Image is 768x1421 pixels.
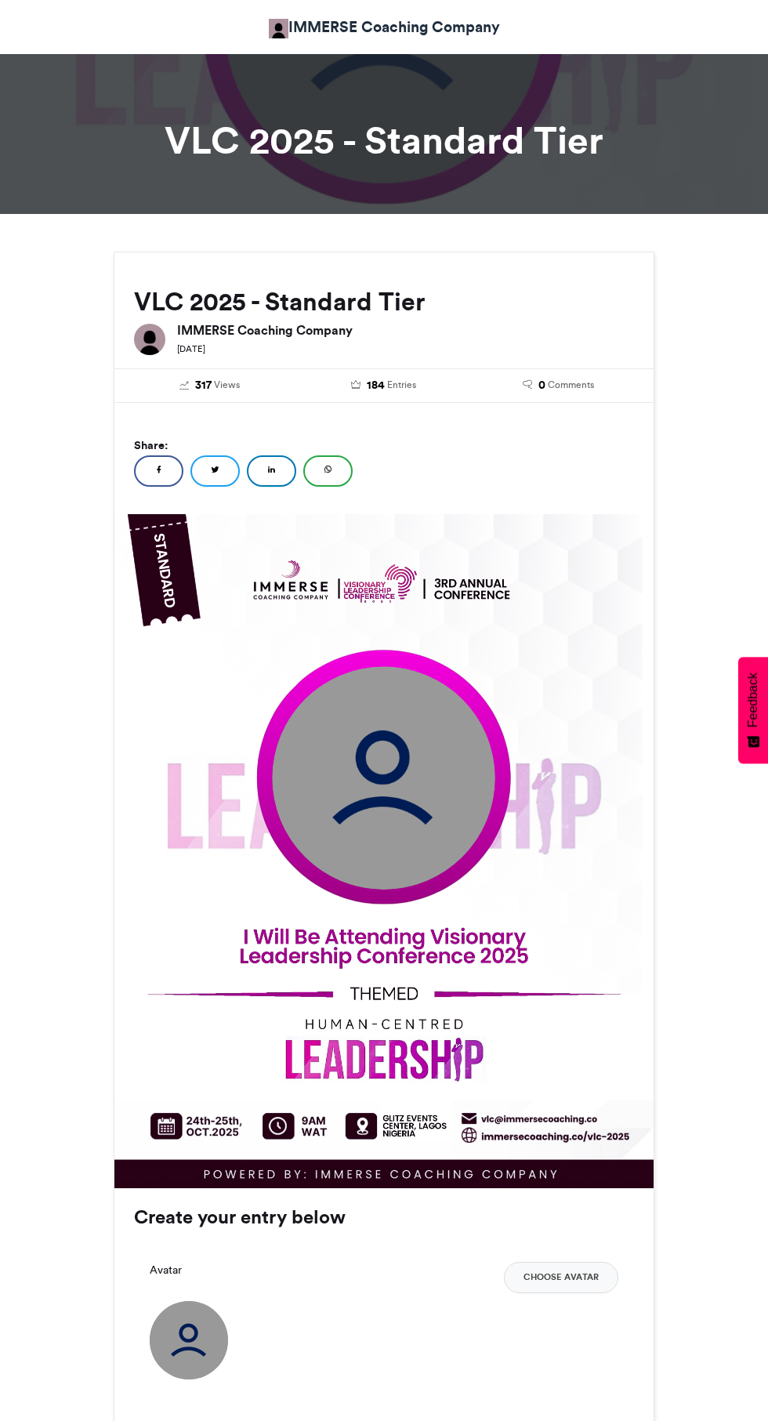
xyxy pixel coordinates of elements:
[309,377,460,394] a: 184 Entries
[504,1262,618,1293] button: Choose Avatar
[114,121,654,159] h1: VLC 2025 - Standard Tier
[538,377,545,394] span: 0
[150,1301,228,1379] img: user_circle.png
[738,657,768,763] button: Feedback - Show survey
[114,514,654,1188] img: Background
[134,1208,634,1227] h3: Create your entry below
[548,378,594,392] span: Comments
[269,19,288,38] img: IMMERSE Coaching Company
[134,435,634,455] h5: Share:
[367,377,385,394] span: 184
[134,377,285,394] a: 317 Views
[150,1262,182,1278] label: Avatar
[272,666,495,890] img: user_circle.png
[177,324,634,336] h6: IMMERSE Coaching Company
[483,377,634,394] a: 0 Comments
[746,672,760,727] span: Feedback
[134,288,634,316] h2: VLC 2025 - Standard Tier
[195,377,212,394] span: 317
[269,16,500,38] a: IMMERSE Coaching Company
[177,343,205,354] small: [DATE]
[134,324,165,355] img: IMMERSE Coaching Company
[387,378,416,392] span: Entries
[214,378,240,392] span: Views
